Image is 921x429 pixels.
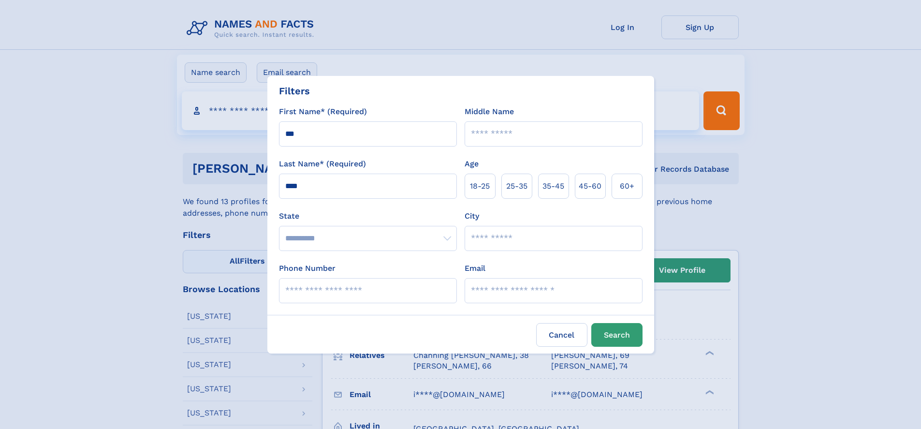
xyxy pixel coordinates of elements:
label: Cancel [536,323,587,347]
div: Filters [279,84,310,98]
label: Age [465,158,479,170]
label: Last Name* (Required) [279,158,366,170]
span: 18‑25 [470,180,490,192]
span: 45‑60 [579,180,601,192]
label: Middle Name [465,106,514,118]
button: Search [591,323,643,347]
span: 25‑35 [506,180,527,192]
label: Phone Number [279,263,336,274]
label: First Name* (Required) [279,106,367,118]
span: 35‑45 [542,180,564,192]
label: Email [465,263,485,274]
span: 60+ [620,180,634,192]
label: State [279,210,457,222]
label: City [465,210,479,222]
